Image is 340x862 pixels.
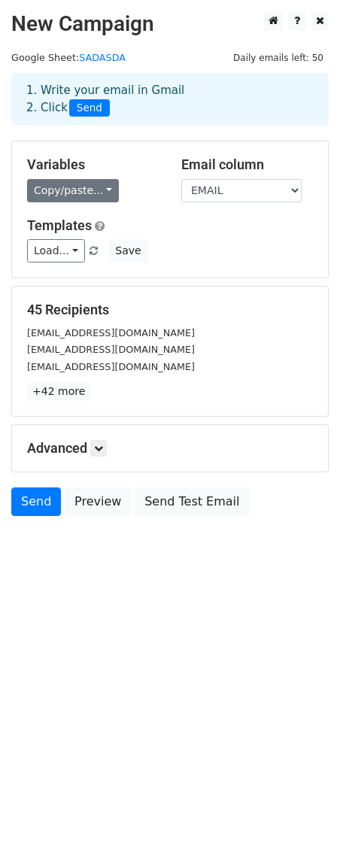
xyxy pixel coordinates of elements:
[135,487,249,516] a: Send Test Email
[27,344,195,355] small: [EMAIL_ADDRESS][DOMAIN_NAME]
[69,99,110,117] span: Send
[27,239,85,263] a: Load...
[228,50,329,66] span: Daily emails left: 50
[27,361,195,372] small: [EMAIL_ADDRESS][DOMAIN_NAME]
[27,179,119,202] a: Copy/paste...
[65,487,131,516] a: Preview
[181,156,313,173] h5: Email column
[27,156,159,173] h5: Variables
[27,217,92,233] a: Templates
[228,52,329,63] a: Daily emails left: 50
[15,82,325,117] div: 1. Write your email in Gmail 2. Click
[265,790,340,862] iframe: Chat Widget
[11,52,126,63] small: Google Sheet:
[27,440,313,457] h5: Advanced
[79,52,126,63] a: SADASDA
[27,327,195,338] small: [EMAIL_ADDRESS][DOMAIN_NAME]
[11,11,329,37] h2: New Campaign
[11,487,61,516] a: Send
[27,382,90,401] a: +42 more
[108,239,147,263] button: Save
[27,302,313,318] h5: 45 Recipients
